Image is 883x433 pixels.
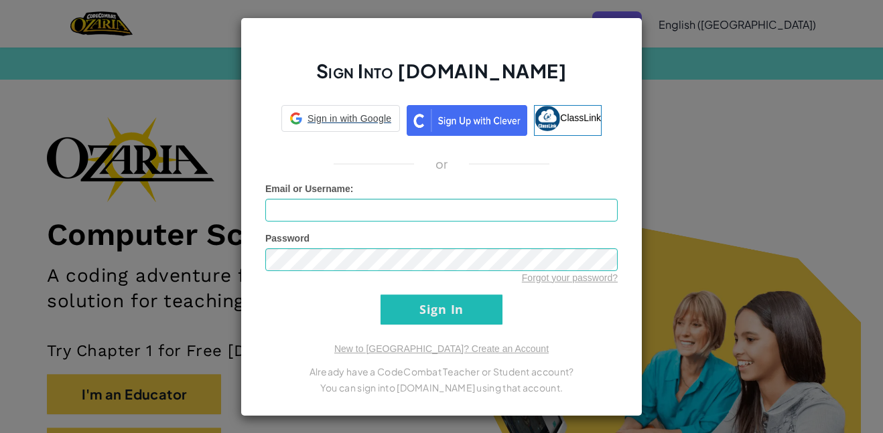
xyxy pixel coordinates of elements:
p: Already have a CodeCombat Teacher or Student account? [265,363,618,379]
p: or [435,156,448,172]
label: : [265,182,354,195]
a: Forgot your password? [522,272,618,283]
h2: Sign Into [DOMAIN_NAME] [265,58,618,97]
span: Sign in with Google [308,112,391,125]
a: New to [GEOGRAPHIC_DATA]? Create an Account [334,343,549,354]
p: You can sign into [DOMAIN_NAME] using that account. [265,379,618,396]
div: Sign in with Google [281,105,400,132]
span: ClassLink [560,112,601,122]
span: Password [265,233,310,244]
img: classlink-logo-small.png [535,106,560,131]
a: Sign in with Google [281,105,400,136]
img: clever_sso_button@2x.png [407,105,527,136]
input: Sign In [381,294,502,325]
span: Email or Username [265,183,350,194]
